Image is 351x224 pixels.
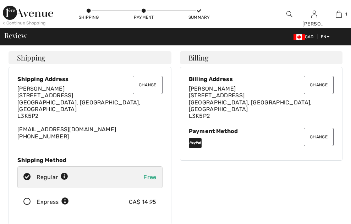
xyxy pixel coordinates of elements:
[188,54,209,61] span: Billing
[4,32,27,39] span: Review
[286,10,292,18] img: search the website
[17,92,141,119] span: [STREET_ADDRESS] [GEOGRAPHIC_DATA], [GEOGRAPHIC_DATA], [GEOGRAPHIC_DATA] L3K5P2
[189,92,312,119] span: [STREET_ADDRESS] [GEOGRAPHIC_DATA], [GEOGRAPHIC_DATA], [GEOGRAPHIC_DATA] L3K5P2
[294,34,317,39] span: CAD
[78,14,99,21] div: Shipping
[17,85,163,140] div: [EMAIL_ADDRESS][DOMAIN_NAME] [PHONE_NUMBER]
[3,6,53,20] img: 1ère Avenue
[302,20,326,28] div: [PERSON_NAME]
[189,76,334,82] div: Billing Address
[188,14,210,21] div: Summary
[3,20,46,26] div: < Continue Shopping
[17,85,65,92] span: [PERSON_NAME]
[17,157,163,163] div: Shipping Method
[189,128,334,134] div: Payment Method
[17,54,45,61] span: Shipping
[327,10,351,18] a: 1
[304,76,334,94] button: Change
[294,34,305,40] img: Canadian Dollar
[345,11,347,17] span: 1
[37,198,69,206] div: Express
[133,14,154,21] div: Payment
[129,198,157,206] div: CA$ 14.95
[321,34,330,39] span: EN
[311,11,317,17] a: Sign In
[189,85,236,92] span: [PERSON_NAME]
[37,173,68,182] div: Regular
[311,10,317,18] img: My Info
[133,76,163,94] button: Change
[143,174,156,180] span: Free
[17,76,163,82] div: Shipping Address
[336,10,342,18] img: My Bag
[304,128,334,146] button: Change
